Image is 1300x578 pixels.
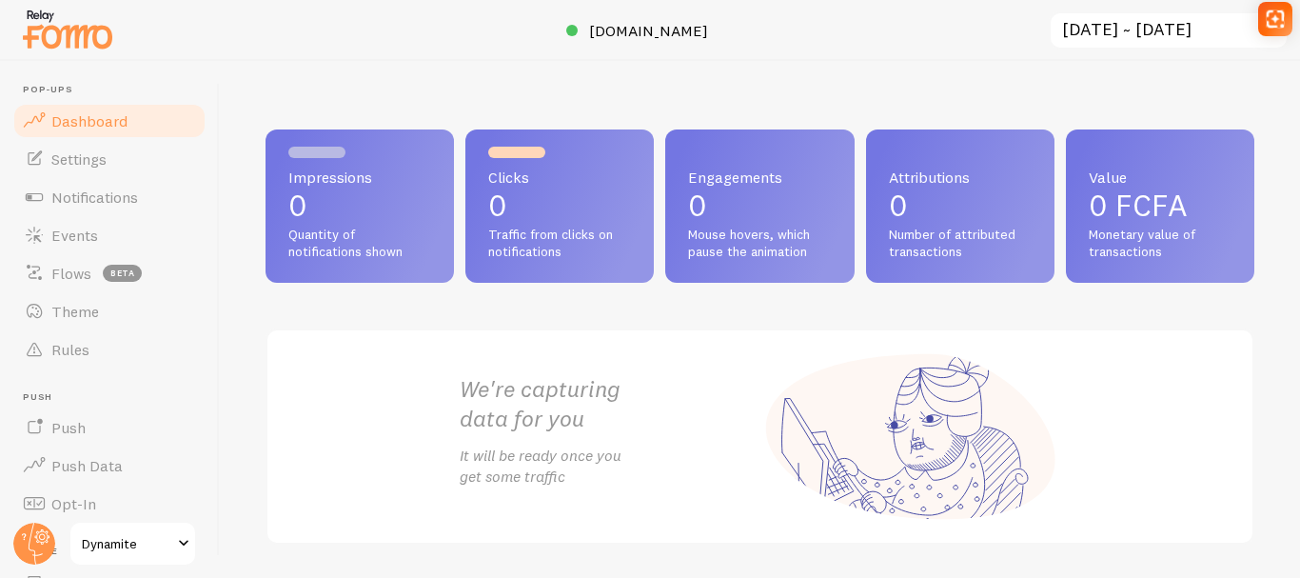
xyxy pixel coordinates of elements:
span: 0 FCFA [1089,187,1188,224]
span: Mouse hovers, which pause the animation [688,227,831,260]
span: Flows [51,264,91,283]
span: Dynamite [82,532,172,555]
a: Dynamite [69,521,197,567]
a: Events [11,216,207,254]
a: Rules [11,330,207,369]
a: Settings [11,140,207,178]
span: Value [1089,169,1231,185]
p: 0 [889,190,1032,221]
a: Dashboard [11,102,207,140]
span: Quantity of notifications shown [288,227,431,260]
span: Rules [51,340,89,359]
a: Notifications [11,178,207,216]
span: Impressions [288,169,431,185]
p: 0 [288,190,431,221]
p: 0 [688,190,831,221]
span: Clicks [488,169,631,185]
span: Pop-ups [23,84,207,96]
span: Events [51,226,98,245]
span: Engagements [688,169,831,185]
a: Theme [11,292,207,330]
span: Notifications [51,188,138,207]
span: Dashboard [51,111,128,130]
span: Opt-In [51,494,96,513]
h2: We're capturing data for you [460,374,760,433]
span: Settings [51,149,107,169]
span: Push [51,418,86,437]
a: Flows beta [11,254,207,292]
span: beta [103,265,142,282]
span: Number of attributed transactions [889,227,1032,260]
span: Theme [51,302,99,321]
p: 0 [488,190,631,221]
a: Push Data [11,447,207,485]
span: Traffic from clicks on notifications [488,227,631,260]
span: Monetary value of transactions [1089,227,1231,260]
p: It will be ready once you get some traffic [460,445,760,488]
span: Attributions [889,169,1032,185]
img: fomo-relay-logo-orange.svg [20,5,115,53]
span: Push [23,391,207,404]
a: Opt-In [11,485,207,523]
a: Push [11,409,207,447]
span: Push Data [51,456,123,475]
